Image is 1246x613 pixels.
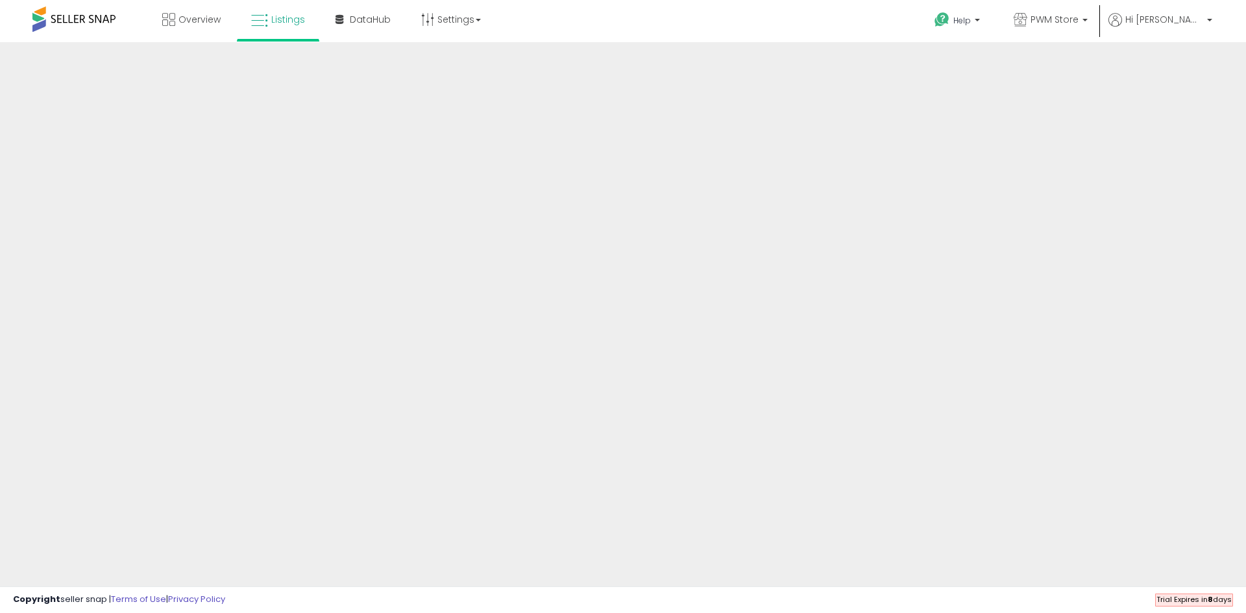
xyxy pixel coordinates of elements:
[350,13,391,26] span: DataHub
[934,12,950,28] i: Get Help
[1108,13,1212,42] a: Hi [PERSON_NAME]
[1125,13,1203,26] span: Hi [PERSON_NAME]
[178,13,221,26] span: Overview
[271,13,305,26] span: Listings
[1031,13,1079,26] span: PWM Store
[953,15,971,26] span: Help
[924,2,993,42] a: Help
